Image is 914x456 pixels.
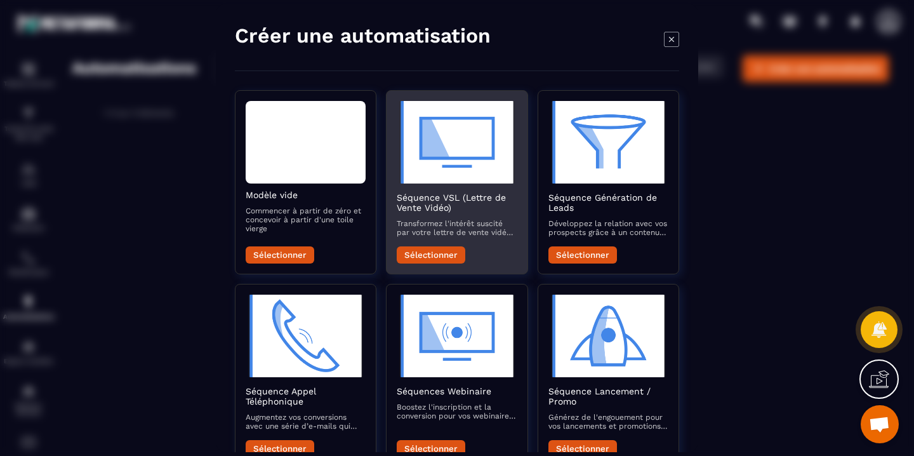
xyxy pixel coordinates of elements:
[548,101,668,184] img: automation-objective-icon
[548,386,668,406] h2: Séquence Lancement / Promo
[397,295,517,377] img: automation-objective-icon
[548,413,668,431] p: Générez de l'engouement pour vos lancements et promotions avec une séquence d’e-mails captivante ...
[548,219,668,237] p: Développez la relation avec vos prospects grâce à un contenu attractif qui les accompagne vers la...
[397,101,517,184] img: automation-objective-icon
[397,246,465,264] button: Sélectionner
[397,192,517,213] h2: Séquence VSL (Lettre de Vente Vidéo)
[548,192,668,213] h2: Séquence Génération de Leads
[246,386,366,406] h2: Séquence Appel Téléphonique
[397,386,517,396] h2: Séquences Webinaire
[235,23,491,48] h4: Créer une automatisation
[246,413,366,431] p: Augmentez vos conversions avec une série d’e-mails qui préparent et suivent vos appels commerciaux
[548,246,617,264] button: Sélectionner
[246,295,366,377] img: automation-objective-icon
[861,405,899,443] a: Ouvrir le chat
[246,206,366,233] p: Commencer à partir de zéro et concevoir à partir d'une toile vierge
[548,295,668,377] img: automation-objective-icon
[397,403,517,420] p: Boostez l'inscription et la conversion pour vos webinaires avec des e-mails qui informent, rappel...
[246,190,366,200] h2: Modèle vide
[246,246,314,264] button: Sélectionner
[397,219,517,237] p: Transformez l'intérêt suscité par votre lettre de vente vidéo en actions concrètes avec des e-mai...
